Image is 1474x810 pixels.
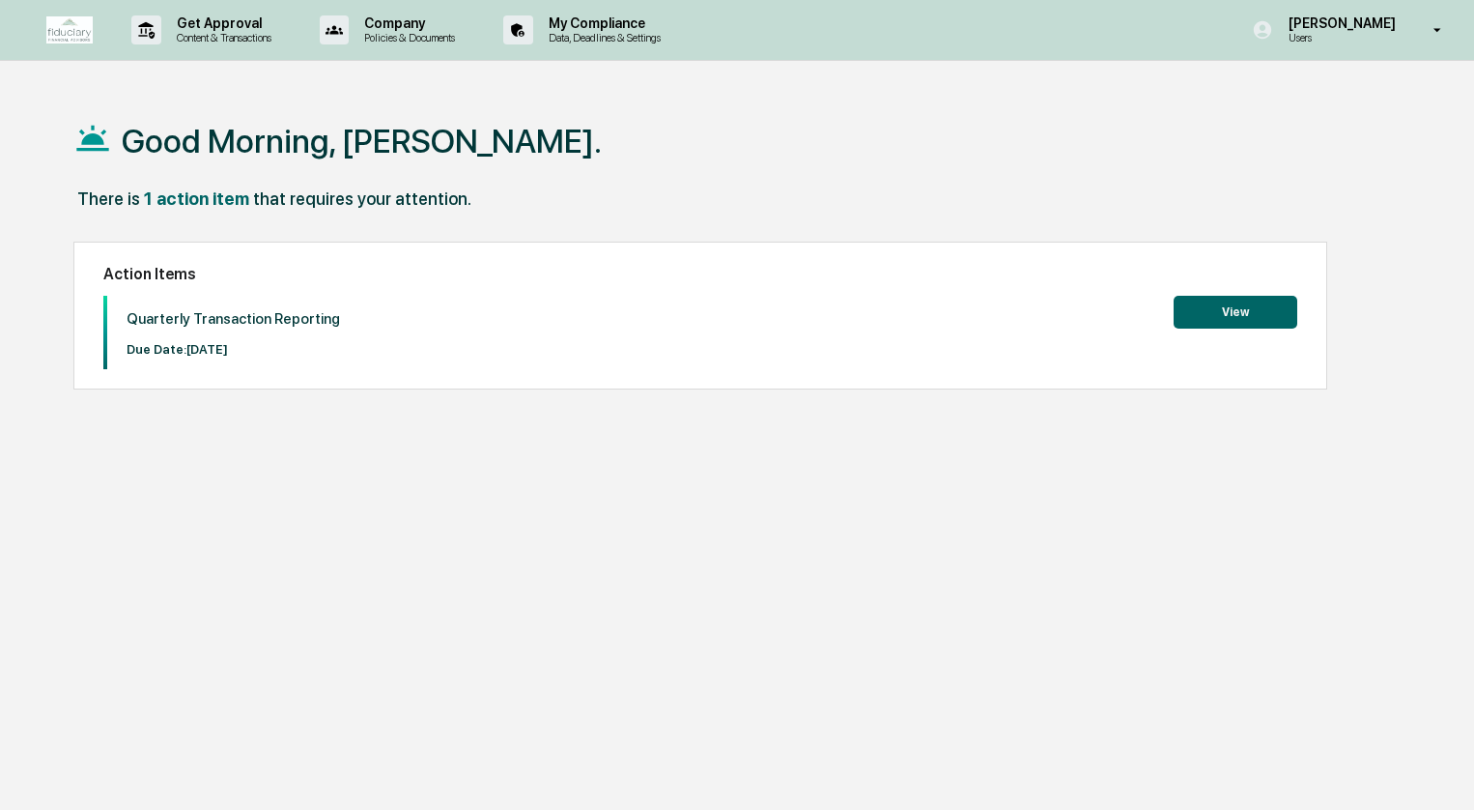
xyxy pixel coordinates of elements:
div: There is [77,188,140,209]
h2: Action Items [103,265,1297,283]
p: Get Approval [161,15,281,31]
img: logo [46,16,93,43]
p: Company [349,15,465,31]
p: Data, Deadlines & Settings [533,31,670,44]
p: Due Date: [DATE] [127,342,340,357]
div: that requires your attention. [253,188,471,209]
p: [PERSON_NAME] [1273,15,1405,31]
p: Users [1273,31,1405,44]
a: View [1174,302,1297,320]
button: View [1174,296,1297,329]
p: Policies & Documents [349,31,465,44]
p: Content & Transactions [161,31,281,44]
div: 1 action item [144,188,249,209]
h1: Good Morning, [PERSON_NAME]. [122,122,602,160]
p: Quarterly Transaction Reporting [127,310,340,328]
p: My Compliance [533,15,670,31]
